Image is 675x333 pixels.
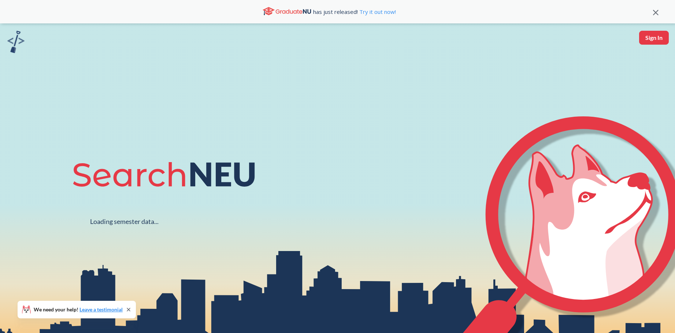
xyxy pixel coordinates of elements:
[7,31,25,55] a: sandbox logo
[79,306,123,313] a: Leave a testimonial
[639,31,669,45] button: Sign In
[7,31,25,53] img: sandbox logo
[313,8,396,16] span: has just released!
[34,307,123,312] span: We need your help!
[358,8,396,15] a: Try it out now!
[90,217,159,226] div: Loading semester data...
